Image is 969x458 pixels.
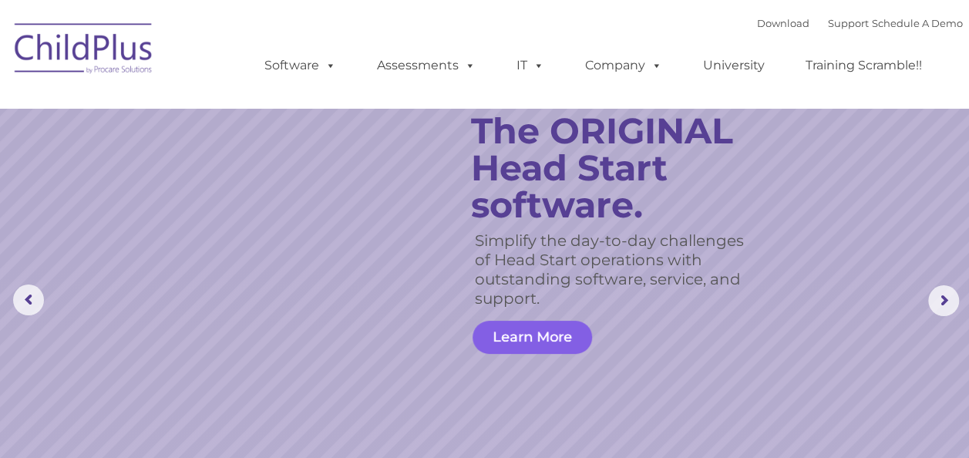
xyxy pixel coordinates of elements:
a: Assessments [362,50,491,81]
span: Phone number [214,165,280,177]
a: Software [249,50,352,81]
a: Download [757,17,809,29]
a: Company [570,50,678,81]
a: Support [828,17,869,29]
a: Training Scramble!! [790,50,937,81]
a: University [688,50,780,81]
rs-layer: The ORIGINAL Head Start software. [471,113,773,224]
img: ChildPlus by Procare Solutions [7,12,161,89]
font: | [757,17,963,29]
a: Learn More [473,321,592,354]
rs-layer: Simplify the day-to-day challenges of Head Start operations with outstanding software, service, a... [475,231,759,308]
a: Schedule A Demo [872,17,963,29]
a: IT [501,50,560,81]
span: Last name [214,102,261,113]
